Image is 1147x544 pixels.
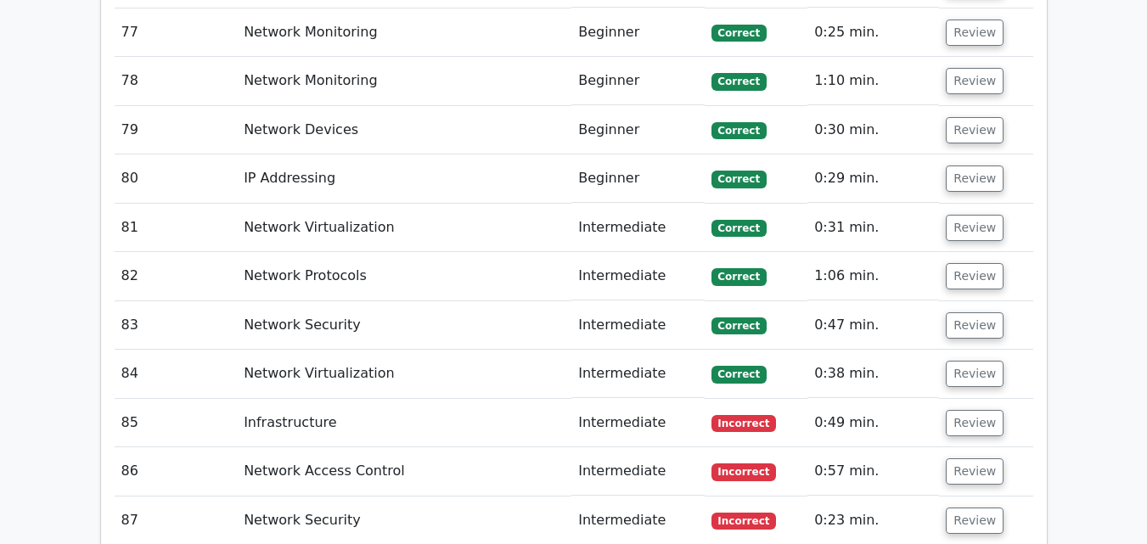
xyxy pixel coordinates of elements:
[711,317,767,334] span: Correct
[807,57,939,105] td: 1:10 min.
[807,301,939,350] td: 0:47 min.
[946,263,1004,289] button: Review
[237,154,571,203] td: IP Addressing
[807,447,939,496] td: 0:57 min.
[711,25,767,42] span: Correct
[115,447,238,496] td: 86
[571,350,704,398] td: Intermediate
[807,252,939,300] td: 1:06 min.
[115,57,238,105] td: 78
[946,117,1004,143] button: Review
[115,350,238,398] td: 84
[237,8,571,57] td: Network Monitoring
[237,447,571,496] td: Network Access Control
[115,106,238,154] td: 79
[571,154,704,203] td: Beginner
[571,57,704,105] td: Beginner
[946,410,1004,436] button: Review
[711,415,777,432] span: Incorrect
[237,57,571,105] td: Network Monitoring
[711,463,777,480] span: Incorrect
[807,8,939,57] td: 0:25 min.
[807,106,939,154] td: 0:30 min.
[946,312,1004,339] button: Review
[946,508,1004,534] button: Review
[237,301,571,350] td: Network Security
[571,204,704,252] td: Intermediate
[237,252,571,300] td: Network Protocols
[571,106,704,154] td: Beginner
[115,399,238,447] td: 85
[711,220,767,237] span: Correct
[946,68,1004,94] button: Review
[237,204,571,252] td: Network Virtualization
[571,252,704,300] td: Intermediate
[237,106,571,154] td: Network Devices
[807,204,939,252] td: 0:31 min.
[115,204,238,252] td: 81
[237,350,571,398] td: Network Virtualization
[711,171,767,188] span: Correct
[711,366,767,383] span: Correct
[711,268,767,285] span: Correct
[807,154,939,203] td: 0:29 min.
[237,399,571,447] td: Infrastructure
[115,301,238,350] td: 83
[946,458,1004,485] button: Review
[946,215,1004,241] button: Review
[807,399,939,447] td: 0:49 min.
[571,447,704,496] td: Intermediate
[946,361,1004,387] button: Review
[711,73,767,90] span: Correct
[571,301,704,350] td: Intermediate
[571,399,704,447] td: Intermediate
[115,154,238,203] td: 80
[115,252,238,300] td: 82
[711,513,777,530] span: Incorrect
[115,8,238,57] td: 77
[946,20,1004,46] button: Review
[807,350,939,398] td: 0:38 min.
[711,122,767,139] span: Correct
[571,8,704,57] td: Beginner
[946,165,1004,192] button: Review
